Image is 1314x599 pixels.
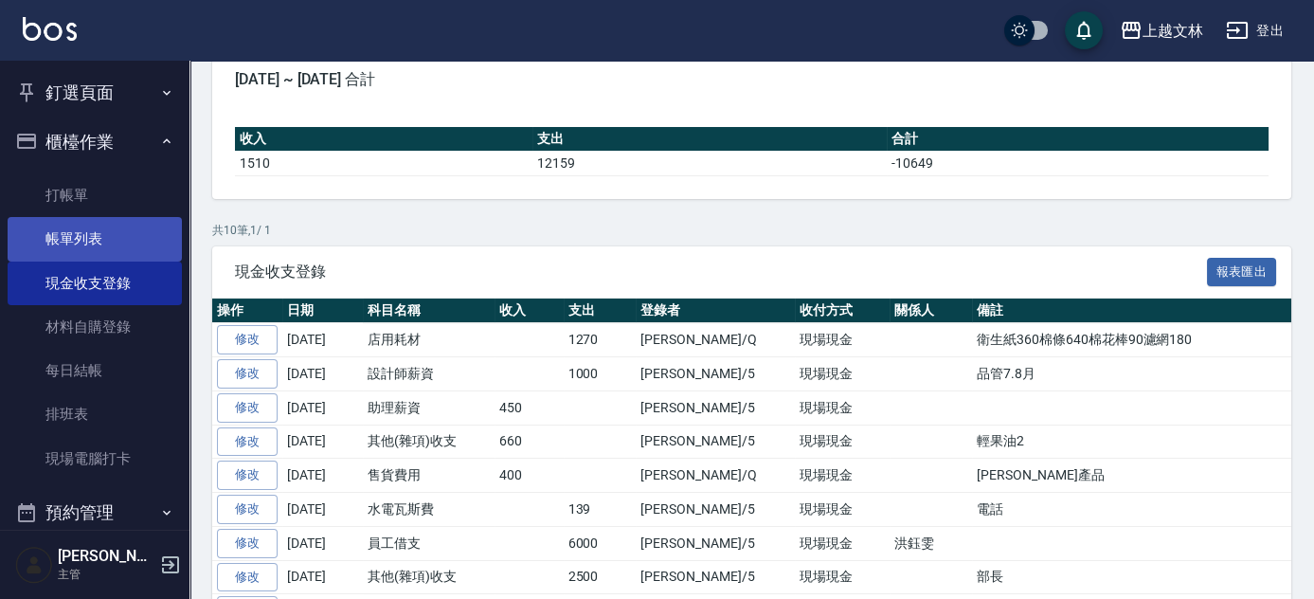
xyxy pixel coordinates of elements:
[795,560,891,594] td: 現場現金
[363,299,495,323] th: 科目名稱
[636,560,794,594] td: [PERSON_NAME]/5
[564,299,637,323] th: 支出
[363,323,495,357] td: 店用耗材
[363,459,495,493] td: 售貨費用
[636,459,794,493] td: [PERSON_NAME]/Q
[282,390,363,425] td: [DATE]
[282,323,363,357] td: [DATE]
[564,560,637,594] td: 2500
[636,357,794,391] td: [PERSON_NAME]/5
[8,173,182,217] a: 打帳單
[282,560,363,594] td: [DATE]
[887,151,1269,175] td: -10649
[795,526,891,560] td: 現場現金
[564,323,637,357] td: 1270
[495,459,564,493] td: 400
[282,357,363,391] td: [DATE]
[212,222,1291,239] p: 共 10 筆, 1 / 1
[363,425,495,459] td: 其他(雜項)收支
[235,127,532,152] th: 收入
[890,526,972,560] td: 洪鈺雯
[217,325,278,354] a: 修改
[282,459,363,493] td: [DATE]
[1218,13,1291,48] button: 登出
[636,425,794,459] td: [PERSON_NAME]/5
[495,425,564,459] td: 660
[8,392,182,436] a: 排班表
[890,299,972,323] th: 關係人
[217,461,278,490] a: 修改
[795,323,891,357] td: 現場現金
[363,390,495,425] td: 助理薪資
[217,563,278,592] a: 修改
[212,299,282,323] th: 操作
[795,425,891,459] td: 現場現金
[217,495,278,524] a: 修改
[532,127,887,152] th: 支出
[8,488,182,537] button: 預約管理
[495,390,564,425] td: 450
[217,529,278,558] a: 修改
[58,566,154,583] p: 主管
[795,357,891,391] td: 現場現金
[8,305,182,349] a: 材料自購登錄
[795,459,891,493] td: 現場現金
[8,217,182,261] a: 帳單列表
[795,299,891,323] th: 收付方式
[1207,262,1277,280] a: 報表匯出
[564,493,637,527] td: 139
[58,547,154,566] h5: [PERSON_NAME]
[1112,11,1211,50] button: 上越文林
[8,262,182,305] a: 現金收支登錄
[235,263,1207,281] span: 現金收支登錄
[636,299,794,323] th: 登錄者
[636,323,794,357] td: [PERSON_NAME]/Q
[8,118,182,167] button: 櫃檯作業
[8,68,182,118] button: 釘選頁面
[8,349,182,392] a: 每日結帳
[363,560,495,594] td: 其他(雜項)收支
[795,390,891,425] td: 現場現金
[282,526,363,560] td: [DATE]
[15,546,53,584] img: Person
[532,151,887,175] td: 12159
[887,127,1269,152] th: 合計
[8,437,182,481] a: 現場電腦打卡
[217,393,278,423] a: 修改
[282,493,363,527] td: [DATE]
[564,357,637,391] td: 1000
[217,359,278,389] a: 修改
[23,17,77,41] img: Logo
[363,526,495,560] td: 員工借支
[235,151,532,175] td: 1510
[636,493,794,527] td: [PERSON_NAME]/5
[636,390,794,425] td: [PERSON_NAME]/5
[495,299,564,323] th: 收入
[1065,11,1103,49] button: save
[1143,19,1203,43] div: 上越文林
[1207,258,1277,287] button: 報表匯出
[564,526,637,560] td: 6000
[282,425,363,459] td: [DATE]
[217,427,278,457] a: 修改
[282,299,363,323] th: 日期
[636,526,794,560] td: [PERSON_NAME]/5
[363,357,495,391] td: 設計師薪資
[235,70,1269,89] span: [DATE] ~ [DATE] 合計
[795,493,891,527] td: 現場現金
[363,493,495,527] td: 水電瓦斯費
